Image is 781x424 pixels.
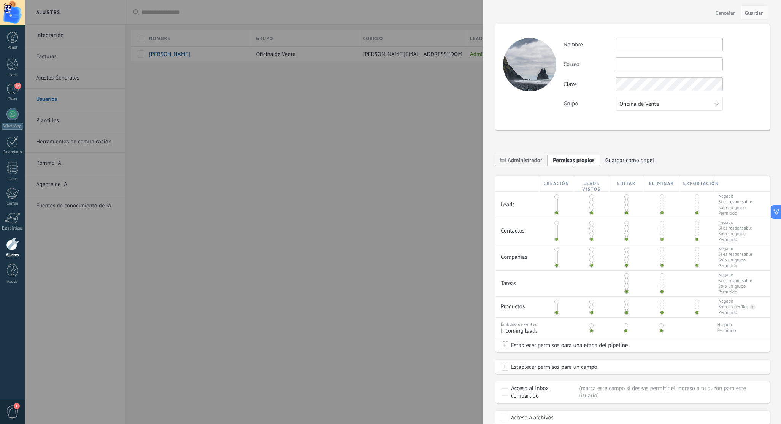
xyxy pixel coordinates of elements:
[616,97,723,111] button: Oficina de Venta
[553,157,595,164] span: Permisos propios
[605,155,654,166] span: Guardar como papel
[14,403,20,409] span: 1
[750,304,754,310] div: ?
[511,414,554,422] div: Acceso a archivos
[718,252,752,257] span: Si es responsable
[745,10,763,16] span: Guardar
[718,225,752,231] span: Si es responsable
[718,220,752,225] span: Negado
[511,385,577,400] div: Acceso al inbox compartido
[501,327,571,335] span: Incoming leads
[718,272,752,278] span: Negado
[741,5,767,20] button: Guardar
[716,10,735,16] span: Cancelar
[609,176,644,191] div: Editar
[718,237,752,242] span: Permitido
[2,150,24,155] div: Calendario
[564,81,616,88] label: Clave
[2,97,24,102] div: Chats
[2,201,24,206] div: Correo
[644,176,679,191] div: Eliminar
[495,297,539,314] div: Productos
[495,271,539,291] div: Tareas
[718,193,752,199] span: Negado
[495,244,539,265] div: Compañías
[717,328,736,333] span: Permitido
[539,176,574,191] div: Creación
[564,41,616,48] label: Nombre
[718,278,752,284] span: Si es responsable
[718,199,752,205] span: Si es responsable
[2,177,24,182] div: Listas
[2,123,23,130] div: WhatsApp
[564,61,616,68] label: Correo
[718,231,752,237] span: Sólo un grupo
[718,298,733,304] div: Negado
[718,284,752,289] span: Sólo un grupo
[579,385,765,399] div: Marca este campo si deseas permitir el ingreso a tu buzón para este usuario
[508,338,628,352] span: Establecer permisos para una etapa del pipeline
[564,100,616,107] label: Grupo
[2,253,24,258] div: Ajustes
[718,304,749,310] div: Solo en perfiles
[495,218,539,238] div: Contactos
[718,289,752,295] span: Permitido
[679,176,714,191] div: Exportación
[718,246,752,252] span: Negado
[2,279,24,284] div: Ayuda
[718,205,752,210] span: Sólo un grupo
[2,45,24,50] div: Panel
[713,6,738,19] button: Cancelar
[718,263,752,269] span: Permitido
[508,157,542,164] span: Administrador
[718,257,752,263] span: Sólo un grupo
[2,73,24,78] div: Leads
[14,83,21,89] span: 14
[501,322,537,327] span: Embudo de ventas
[619,100,659,108] span: Oficina de Venta
[2,226,24,231] div: Estadísticas
[718,310,737,316] div: Permitido
[718,210,752,216] span: Permitido
[508,360,597,374] span: Establecer permisos para un campo
[495,154,548,166] span: Administrador
[548,154,600,166] span: Add new role
[495,192,539,212] div: Leads
[717,322,736,328] span: Negado
[574,176,609,191] div: Leads vistos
